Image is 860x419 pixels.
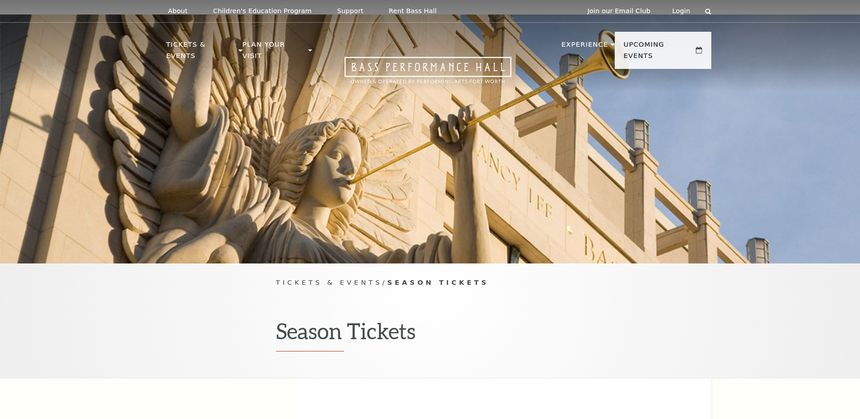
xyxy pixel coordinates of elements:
[624,39,694,67] p: Upcoming Events
[387,278,489,286] span: Season Tickets
[389,7,437,15] p: Rent Bass Hall
[276,278,383,286] span: Tickets & Events
[337,7,364,15] p: Support
[166,39,237,67] p: Tickets & Events
[243,39,306,67] p: Plan Your Visit
[213,7,312,15] p: Children's Education Program
[276,318,584,351] h1: Season Tickets
[276,277,584,288] p: /
[168,7,188,15] p: About
[561,39,608,55] p: Experience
